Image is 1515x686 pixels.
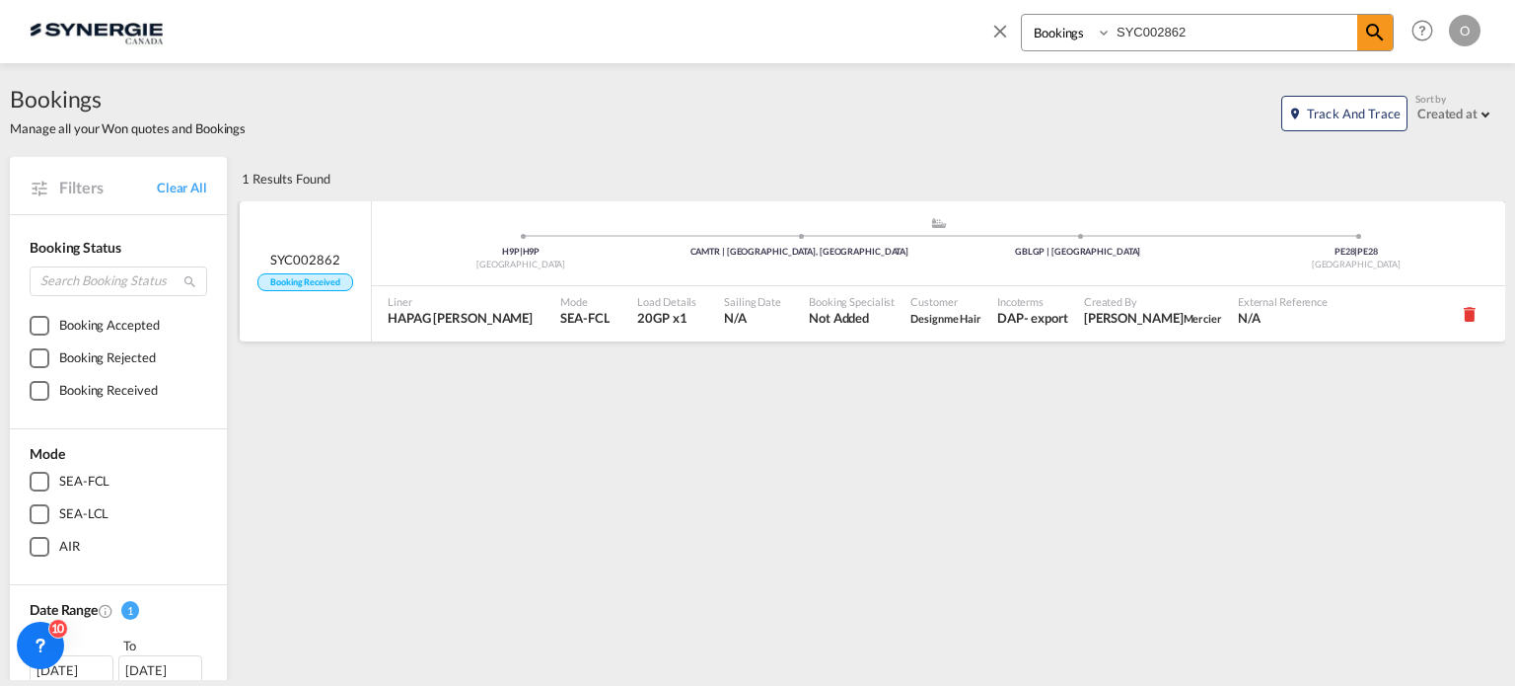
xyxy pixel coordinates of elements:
span: Mode [30,445,65,462]
div: [GEOGRAPHIC_DATA] [1217,259,1495,271]
div: AIR [59,537,80,557]
div: [DATE] [30,655,113,685]
span: Date Range [30,601,98,618]
div: SEA-LCL [59,504,108,524]
img: 1f56c880d42311ef80fc7dca854c8e59.png [30,9,163,53]
div: DAP [997,309,1024,327]
div: GBLGP | [GEOGRAPHIC_DATA] [939,246,1217,259]
span: Designme Hair [910,309,981,327]
a: Clear All [157,179,207,196]
input: Enter Booking ID, Reference ID, Order ID [1112,15,1357,49]
div: O [1449,15,1480,46]
span: | [520,246,523,257]
span: Customer [910,294,981,309]
span: | [1354,246,1357,257]
span: H9P [502,246,523,257]
span: H9P [523,246,541,257]
span: Not Added [809,309,895,327]
span: Designme Hair [910,312,981,325]
div: 1 Results Found [242,157,330,200]
span: Incoterms [997,294,1068,309]
span: Booking Status [30,239,121,256]
button: icon-map-markerTrack and Trace [1281,96,1407,131]
span: Sort by [1415,92,1446,106]
span: PE28 [1357,246,1378,257]
div: [GEOGRAPHIC_DATA] [382,259,660,271]
span: Mode [560,294,610,309]
div: Created at [1417,106,1478,121]
span: N/A [724,309,781,327]
span: Filters [59,177,157,198]
span: Created By [1084,294,1222,309]
span: icon-close [989,14,1021,61]
div: Booking Received [59,381,157,401]
div: SEA-FCL [59,472,109,492]
md-icon: icon-close [989,20,1011,41]
span: External Reference [1238,294,1328,309]
md-checkbox: SEA-LCL [30,504,207,524]
md-icon: icon-map-marker [1288,107,1302,120]
span: icon-magnify [1357,15,1393,50]
span: Manage all your Won quotes and Bookings [10,119,246,137]
span: Liner [388,294,533,309]
md-icon: icon-magnify [182,274,197,289]
span: Bookings [10,83,246,114]
span: Load Details [637,294,696,309]
div: - export [1024,309,1068,327]
span: N/A [1238,309,1328,327]
md-checkbox: AIR [30,537,207,557]
span: SYC002862 [270,251,339,268]
div: [DATE] [118,655,202,685]
span: Karen Mercier [1084,309,1222,327]
div: CAMTR | [GEOGRAPHIC_DATA], [GEOGRAPHIC_DATA] [660,246,938,259]
span: Booking Received [257,273,352,292]
md-icon: assets/icons/custom/ship-fill.svg [927,218,951,228]
div: Booking Accepted [59,316,159,336]
span: Mercier [1184,312,1222,325]
md-checkbox: SEA-FCL [30,472,207,492]
md-icon: icon-delete [1460,304,1479,324]
input: Search Booking Status [30,267,207,296]
span: DAP export [997,309,1068,327]
div: SYC002862 Booking Received Pickup Canada assets/icons/custom/ship-fill.svgassets/icons/custom/rol... [240,201,1505,342]
span: SEA-FCL [560,309,610,327]
div: Booking Rejected [59,348,155,368]
span: 20GP x 1 [637,309,696,327]
div: Help [1406,14,1449,49]
span: Help [1406,14,1439,47]
span: PE28 [1335,246,1358,257]
span: HAPAG LLOYD [388,309,533,327]
span: Sailing Date [724,294,781,309]
span: 1 [121,601,139,620]
div: Booking Status [30,238,207,258]
div: To [121,636,208,655]
span: From To [DATE][DATE] [30,636,207,685]
div: From [30,636,116,655]
md-icon: Created On [98,603,113,619]
span: Booking Specialist [809,294,895,309]
md-icon: icon-magnify [1363,21,1387,44]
